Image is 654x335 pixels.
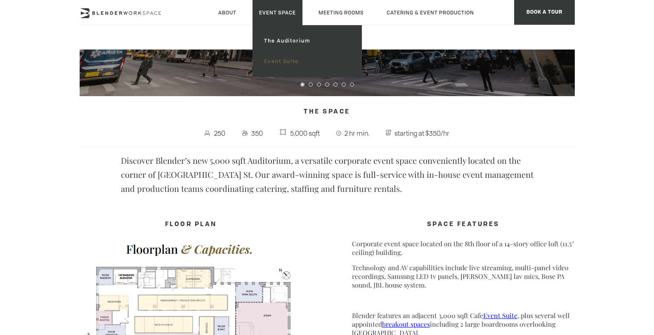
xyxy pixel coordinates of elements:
h4: FLOOR PLAN [80,217,302,233]
span: 2 hr min. [342,127,371,140]
a: Event Suite [257,51,356,72]
a: Event Suite [483,311,517,320]
h4: The Space [80,104,575,120]
span: starting at $350/hr [392,127,451,140]
a: breakout spaces [382,320,430,328]
p: Discover Blender’s new 5,000 sqft Auditorium, a versatile corporate event space conveniently loca... [121,153,534,196]
p: Corporate event space located on the 8th floor of a 14-story office loft (11.5′ ceiling) building. [352,239,575,257]
span: 350 [249,127,265,140]
span: 5,000 sqft [288,127,322,140]
iframe: Chat Widget [505,229,654,335]
p: Technology and AV capabilities include live streaming, multi-panel video recordings, Samsung LED ... [352,263,575,289]
span: 250 [212,127,228,140]
h4: SPACE FEATURES [352,217,575,233]
a: The Auditorium [257,31,356,51]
